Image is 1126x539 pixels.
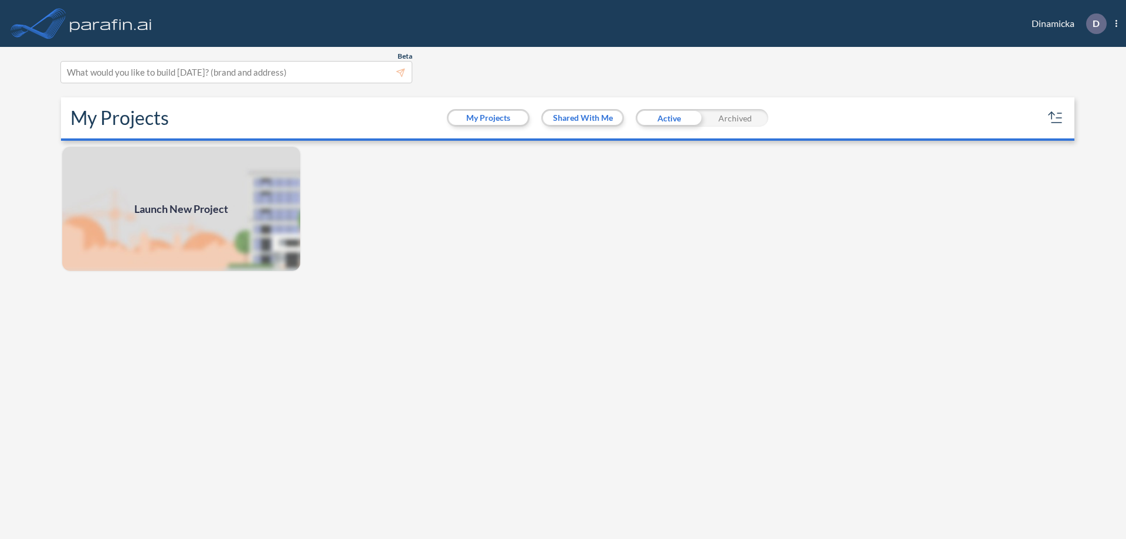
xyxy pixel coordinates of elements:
[636,109,702,127] div: Active
[1014,13,1117,34] div: Dinamicka
[61,145,301,272] img: add
[449,111,528,125] button: My Projects
[67,12,154,35] img: logo
[1046,109,1065,127] button: sort
[1093,18,1100,29] p: D
[134,201,228,217] span: Launch New Project
[543,111,622,125] button: Shared With Me
[702,109,768,127] div: Archived
[398,52,412,61] span: Beta
[61,145,301,272] a: Launch New Project
[70,107,169,129] h2: My Projects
